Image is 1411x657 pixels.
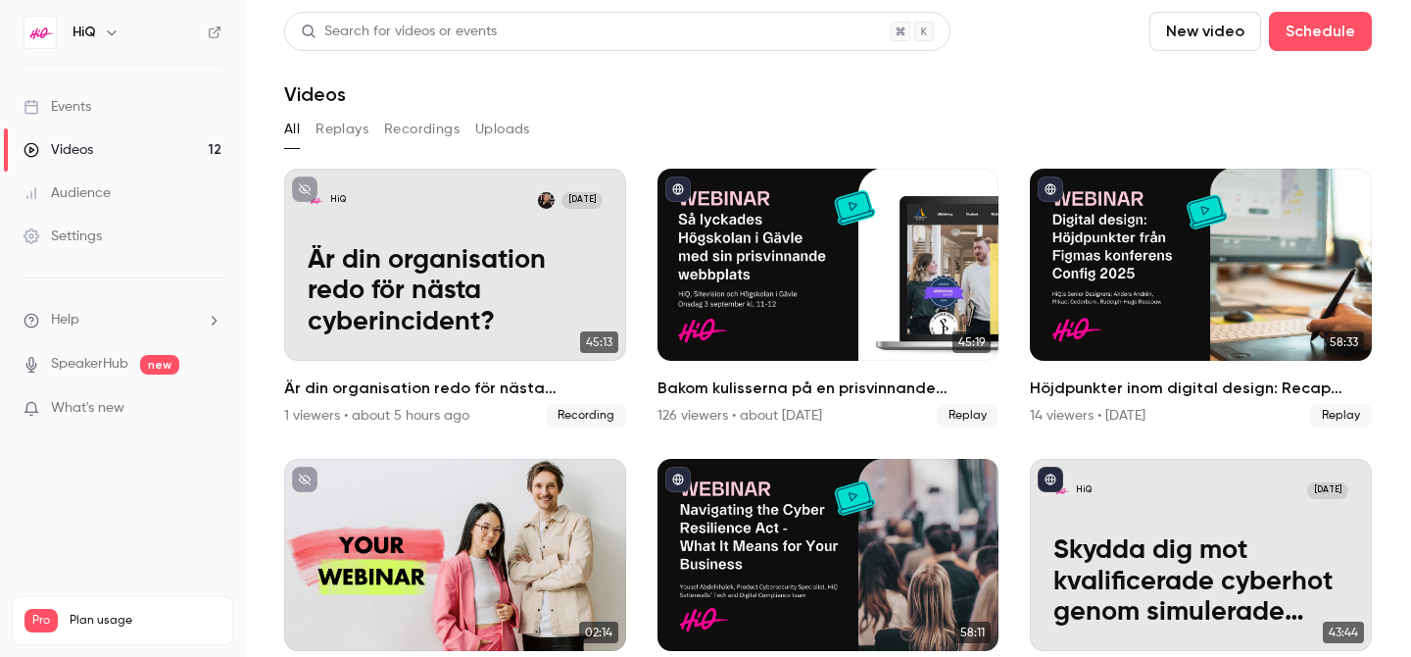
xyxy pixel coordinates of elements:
[284,82,346,106] h1: Videos
[657,377,999,400] h2: Bakom kulisserna på en prisvinnande webbplats
[51,354,128,375] a: SpeakerHub
[665,177,691,202] button: published
[952,331,991,353] span: 45:19
[316,114,368,145] button: Replays
[284,169,626,428] li: Är din organisation redo för nästa cyberincident?
[1076,484,1092,496] p: HiQ
[51,310,79,330] span: Help
[1269,12,1372,51] button: Schedule
[1030,406,1145,426] div: 14 viewers • [DATE]
[657,169,999,428] li: Bakom kulisserna på en prisvinnande webbplats
[330,194,346,206] p: HiQ
[284,12,1372,645] section: Videos
[198,400,221,418] iframe: Noticeable Trigger
[475,114,530,145] button: Uploads
[24,227,102,246] div: Settings
[1030,169,1372,428] a: 58:33Höjdpunkter inom digital design: Recap Figmas konferens Config 202514 viewers • [DATE]Replay
[1030,169,1372,428] li: Höjdpunkter inom digital design: Recap Figmas konferens Config 2025
[284,169,626,428] a: Är din organisation redo för nästa cyberincident?HiQPernilla Rönn[DATE]Är din organisation redo f...
[24,17,56,48] img: HiQ
[384,114,460,145] button: Recordings
[1038,467,1063,492] button: published
[1324,331,1364,353] span: 58:33
[24,183,111,203] div: Audience
[301,22,497,42] div: Search for videos or events
[292,177,317,202] button: unpublished
[308,245,604,338] p: Är din organisation redo för nästa cyberincident?
[1307,482,1348,499] span: [DATE]
[561,192,603,209] span: [DATE]
[580,331,618,353] span: 45:13
[51,398,124,419] span: What's new
[1053,535,1349,629] p: Skydda dig mot kvalificerade cyberhot genom simulerade intrång
[292,467,317,492] button: unpublished
[140,355,179,375] span: new
[538,192,555,209] img: Pernilla Rönn
[70,613,220,629] span: Plan usage
[954,622,991,643] span: 58:11
[1038,177,1063,202] button: published
[73,23,96,42] h6: HiQ
[24,97,91,117] div: Events
[1310,404,1372,428] span: Replay
[1323,622,1364,643] span: 43:44
[24,310,221,330] li: help-dropdown-opener
[1149,12,1261,51] button: New video
[657,406,822,426] div: 126 viewers • about [DATE]
[546,404,626,428] span: Recording
[284,114,300,145] button: All
[284,406,469,426] div: 1 viewers • about 5 hours ago
[937,404,998,428] span: Replay
[24,609,58,632] span: Pro
[665,467,691,492] button: published
[1030,377,1372,400] h2: Höjdpunkter inom digital design: Recap Figmas konferens Config 2025
[657,169,999,428] a: 45:19Bakom kulisserna på en prisvinnande webbplats126 viewers • about [DATE]Replay
[579,622,618,643] span: 02:14
[24,140,93,160] div: Videos
[284,377,626,400] h2: Är din organisation redo för nästa cyberincident?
